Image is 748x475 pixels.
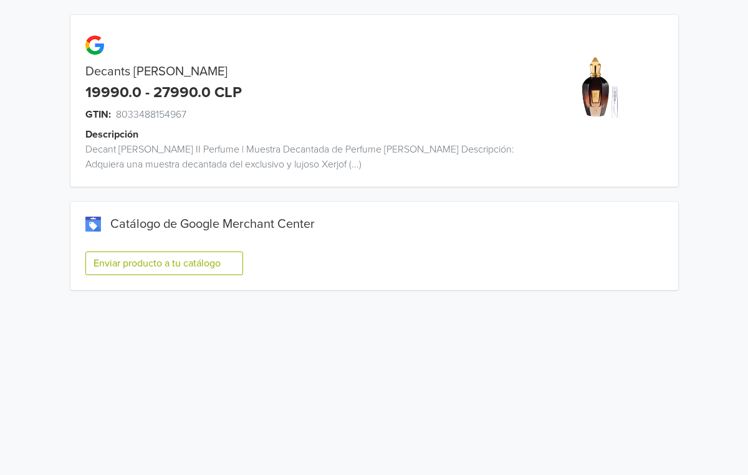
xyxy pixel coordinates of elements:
[555,40,649,134] img: product_image
[85,84,242,102] div: 19990.0 - 27990.0 CLP
[70,142,526,172] div: Decant [PERSON_NAME] II Perfume | Muestra Decantada de Perfume [PERSON_NAME] Descripción: Adquier...
[85,127,541,142] div: Descripción
[116,107,186,122] span: 8033488154967
[85,252,243,275] button: Enviar producto a tu catálogo
[85,217,663,232] div: Catálogo de Google Merchant Center
[85,107,111,122] span: GTIN:
[70,64,526,79] div: Decants [PERSON_NAME]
